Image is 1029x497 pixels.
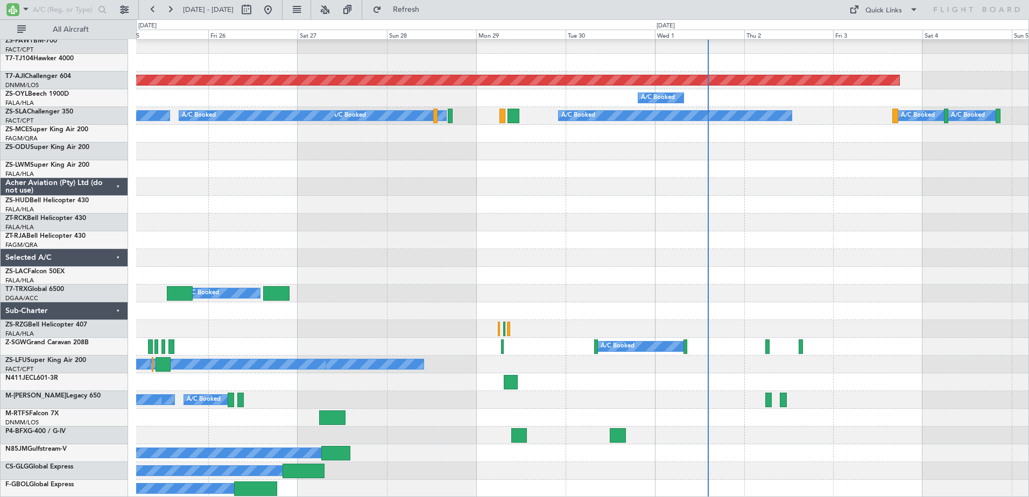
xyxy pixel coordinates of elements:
[5,481,29,488] span: F-GBOL
[5,91,28,97] span: ZS-OYL
[5,170,34,178] a: FALA/HLA
[138,22,157,31] div: [DATE]
[5,339,26,346] span: Z-SGW
[657,22,675,31] div: [DATE]
[476,30,566,39] div: Mon 29
[5,81,39,89] a: DNMM/LOS
[187,392,221,408] div: A/C Booked
[5,215,86,222] a: ZT-RCKBell Helicopter 430
[5,268,65,275] a: ZS-LACFalcon 50EX
[561,108,595,124] div: A/C Booked
[5,233,86,239] a: ZT-RJABell Helicopter 430
[182,108,216,124] div: A/C Booked
[833,30,922,39] div: Fri 3
[119,30,209,39] div: Thu 25
[5,241,38,249] a: FAGM/QRA
[5,464,29,470] span: CS-GLG
[5,339,89,346] a: Z-SGWGrand Caravan 208B
[5,197,89,204] a: ZS-HUDBell Helicopter 430
[28,26,114,33] span: All Aircraft
[5,268,27,275] span: ZS-LAC
[5,375,29,381] span: N411JE
[5,446,27,452] span: N85JM
[5,109,27,115] span: ZS-SLA
[5,126,29,133] span: ZS-MCE
[641,90,675,106] div: A/C Booked
[5,134,38,143] a: FAGM/QRA
[5,322,28,328] span: ZS-RZG
[5,322,87,328] a: ZS-RZGBell Helicopter 407
[5,428,27,435] span: P4-BFX
[865,5,902,16] div: Quick Links
[5,126,88,133] a: ZS-MCESuper King Air 200
[5,294,38,302] a: DGAA/ACC
[5,38,57,44] a: ZS-FAWTBM-700
[5,357,86,364] a: ZS-LFUSuper King Air 200
[298,30,387,39] div: Sat 27
[5,410,29,417] span: M-RTFS
[5,393,101,399] a: M-[PERSON_NAME]Legacy 650
[5,446,67,452] a: N85JMGulfstream-V
[5,117,33,125] a: FACT/CPT
[183,5,234,15] span: [DATE] - [DATE]
[5,162,30,168] span: ZS-LWM
[5,223,34,231] a: FALA/HLA
[5,144,30,151] span: ZS-ODU
[12,21,117,38] button: All Aircraft
[5,99,34,107] a: FALA/HLA
[5,410,59,417] a: M-RTFSFalcon 7X
[5,286,27,293] span: T7-TRX
[5,91,69,97] a: ZS-OYLBeech 1900D
[901,108,935,124] div: A/C Booked
[951,108,985,124] div: A/C Booked
[5,375,58,381] a: N411JECL601-3R
[5,286,64,293] a: T7-TRXGlobal 6500
[5,330,34,338] a: FALA/HLA
[5,233,26,239] span: ZT-RJA
[5,393,66,399] span: M-[PERSON_NAME]
[5,144,89,151] a: ZS-ODUSuper King Air 200
[5,365,33,373] a: FACT/CPT
[5,215,27,222] span: ZT-RCK
[922,30,1012,39] div: Sat 4
[5,109,73,115] a: ZS-SLAChallenger 350
[5,428,66,435] a: P4-BFXG-400 / G-IV
[368,1,432,18] button: Refresh
[5,197,30,204] span: ZS-HUD
[5,418,39,427] a: DNMM/LOS
[5,38,30,44] span: ZS-FAW
[384,6,429,13] span: Refresh
[655,30,744,39] div: Wed 1
[5,73,71,80] a: T7-AJIChallenger 604
[744,30,834,39] div: Thu 2
[5,162,89,168] a: ZS-LWMSuper King Air 200
[844,1,924,18] button: Quick Links
[387,30,476,39] div: Sun 28
[5,357,27,364] span: ZS-LFU
[332,108,366,124] div: A/C Booked
[33,2,95,18] input: A/C (Reg. or Type)
[5,276,34,285] a: FALA/HLA
[5,205,34,214] a: FALA/HLA
[601,338,635,354] div: A/C Booked
[185,285,219,301] div: A/C Booked
[5,73,25,80] span: T7-AJI
[5,46,33,54] a: FACT/CPT
[5,464,73,470] a: CS-GLGGlobal Express
[208,30,298,39] div: Fri 26
[566,30,655,39] div: Tue 30
[5,55,74,62] a: T7-TJ104Hawker 4000
[5,481,74,488] a: F-GBOLGlobal Express
[5,55,33,62] span: T7-TJ104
